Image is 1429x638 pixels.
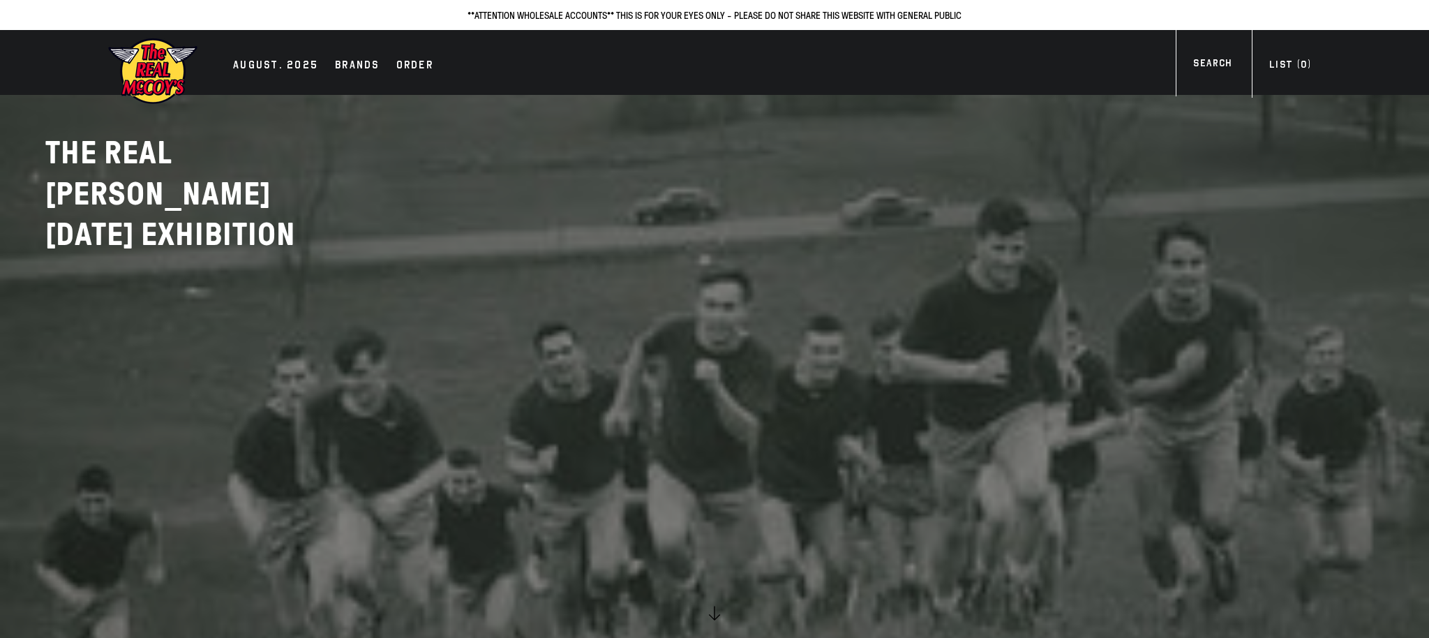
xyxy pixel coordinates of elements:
p: **ATTENTION WHOLESALE ACCOUNTS** THIS IS FOR YOUR EYES ONLY - PLEASE DO NOT SHARE THIS WEBSITE WI... [14,7,1415,23]
h2: THE REAL [PERSON_NAME] [45,133,394,255]
a: Search [1176,56,1249,75]
span: 0 [1301,59,1307,71]
div: AUGUST. 2025 [233,57,318,76]
div: Order [396,57,433,76]
a: Order [389,57,440,76]
a: AUGUST. 2025 [226,57,325,76]
p: [DATE] EXHIBITION [45,214,394,255]
div: Search [1193,56,1232,75]
img: mccoys-exhibition [107,37,198,105]
div: List ( ) [1269,57,1311,76]
a: List (0) [1252,57,1329,76]
div: Brands [335,57,380,76]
